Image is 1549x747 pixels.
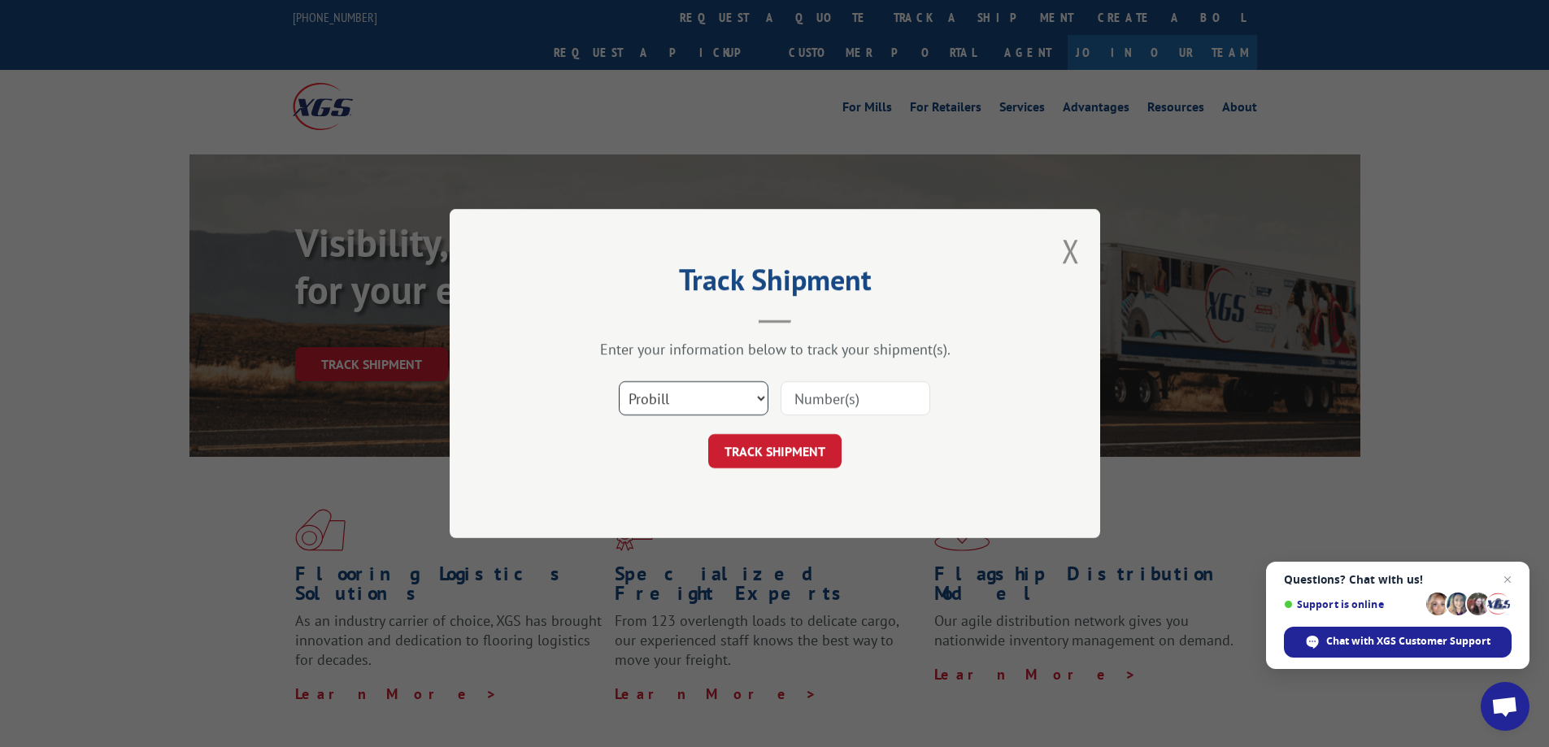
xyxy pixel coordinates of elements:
[531,268,1019,299] h2: Track Shipment
[1326,634,1490,649] span: Chat with XGS Customer Support
[708,434,842,468] button: TRACK SHIPMENT
[781,381,930,415] input: Number(s)
[1498,570,1517,589] span: Close chat
[1284,598,1421,610] span: Support is online
[1284,573,1512,586] span: Questions? Chat with us!
[1481,682,1529,731] div: Open chat
[1284,627,1512,658] div: Chat with XGS Customer Support
[531,340,1019,358] div: Enter your information below to track your shipment(s).
[1062,229,1080,272] button: Close modal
